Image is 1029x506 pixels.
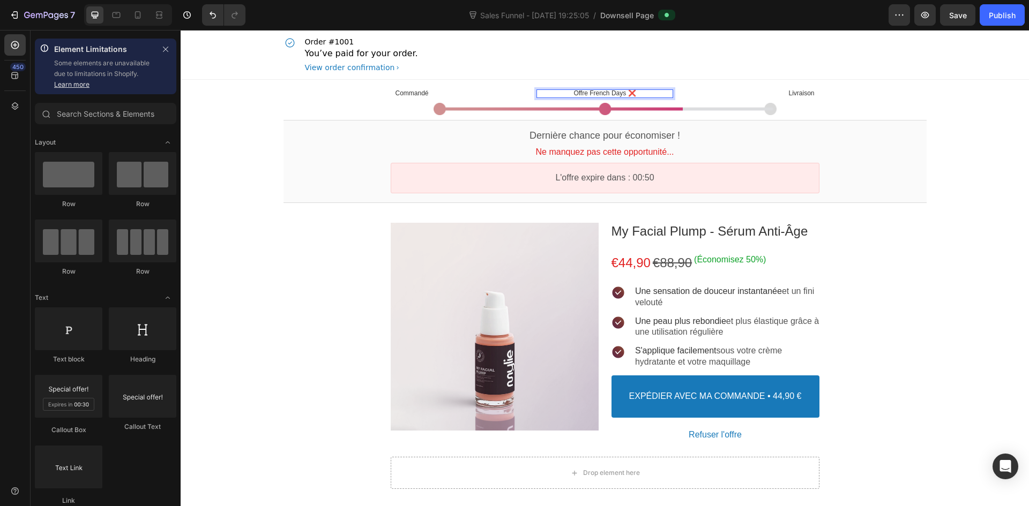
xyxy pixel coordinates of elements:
p: EXPÉDIER AVEC MA COMMANDE • 44,90 € [449,361,621,372]
bdo: (Économisez 50%) [513,225,585,234]
p: et plus élastique grâce à une utilisation régulière [454,286,639,308]
p: Some elements are unavailable due to limitations in Shopify. [54,58,155,90]
div: Link [35,496,102,505]
span: Text [35,293,48,303]
p: Livraison [497,59,633,68]
input: Search Sections & Elements [35,103,176,124]
div: Text block [35,354,102,364]
div: Undo/Redo [202,4,245,26]
button: Refuser l'offre [431,395,639,415]
a: Learn more [54,80,90,88]
button: Publish [980,4,1025,26]
p: 7 [70,9,75,21]
div: Rich Text Editor. Editing area: main [356,59,493,68]
div: Publish [989,10,1016,21]
p: Offre French Days ❌ [356,59,493,68]
bdo: L'offre expire dans : 00:50 [375,143,473,152]
div: Drop element here [402,439,459,447]
span: Sales Funnel - [DATE] 19:25:05 [478,10,591,21]
span: Downsell Page [600,10,654,21]
bdo: €44,90 [431,225,470,240]
p: Commandé [215,59,352,68]
p: sous votre crème hydratante et votre maquillage [454,315,639,338]
div: Callout Text [109,422,176,432]
div: Row [35,199,102,209]
div: Row [35,267,102,276]
s: €88,90 [472,225,511,240]
div: Heading [109,354,176,364]
span: Layout [35,138,56,147]
iframe: Design area [181,30,1029,506]
span: S'applique facilement [454,316,536,325]
p: Refuser l'offre [508,399,561,411]
button: 7 [4,4,80,26]
p: et un fini velouté [454,256,639,278]
div: Row [109,199,176,209]
button: Save [940,4,975,26]
span: Save [949,11,967,20]
span: Toggle open [159,134,176,151]
span: Une sensation de douceur instantanée [454,256,601,266]
bdo: Ne manquez pas cette opportunité... [355,117,494,126]
bdo: My Facial Plump - Sérum Anti-Âge [431,194,628,208]
div: Row [109,267,176,276]
button: EXPÉDIER AVEC MA COMMANDE • 44,90 € [431,345,639,388]
bdo: Dernière chance pour économiser ! [349,100,499,111]
p: Element Limitations [54,43,155,56]
span: Une peau plus rebondie [454,286,546,296]
div: Callout Box [35,425,102,435]
span: / [593,10,596,21]
div: 450 [10,63,26,71]
div: Open Intercom Messenger [993,454,1018,479]
span: Toggle open [159,289,176,306]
